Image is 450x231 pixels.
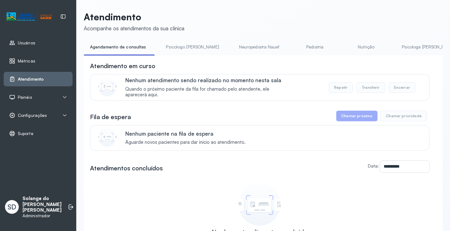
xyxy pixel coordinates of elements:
[98,78,117,96] img: Imagem de CalloutCard
[84,25,184,32] div: Acompanhe os atendimentos da sua clínica
[84,42,152,52] a: Agendamento de consultas
[293,42,337,52] a: Pediatria
[22,196,62,213] p: Solange do [PERSON_NAME] [PERSON_NAME]
[125,130,246,137] p: Nenhum paciente na fila de espera
[90,113,131,121] h3: Fila de espera
[238,183,281,226] img: Imagem de empty state
[90,164,163,173] h3: Atendimentos concluídos
[9,40,67,46] a: Usuários
[18,40,35,46] span: Usuários
[125,139,246,145] span: Aguarde novos pacientes para dar início ao atendimento.
[336,111,377,121] button: Chamar próximo
[368,163,379,168] label: Data:
[18,95,32,100] span: Painéis
[18,77,44,82] span: Atendimento
[160,42,225,52] a: Psicologo [PERSON_NAME]
[125,77,291,83] p: Nenhum atendimento sendo realizado no momento nesta sala
[7,12,52,22] img: Logotipo do estabelecimento
[233,42,286,52] a: Neuropediatra Nauef
[125,86,291,98] span: Quando o próximo paciente da fila for chamado pelo atendente, ele aparecerá aqui.
[7,203,16,211] span: SD
[389,82,415,93] button: Encerrar
[98,128,117,147] img: Imagem de CalloutCard
[22,213,62,218] p: Administrador
[329,82,353,93] button: Repetir
[18,58,35,64] span: Métricas
[357,82,385,93] button: Transferir
[84,11,184,23] p: Atendimento
[344,42,388,52] a: Nutrição
[381,111,427,121] button: Chamar prioridade
[18,131,33,136] span: Suporte
[9,58,67,64] a: Métricas
[18,113,47,118] span: Configurações
[90,62,155,70] h3: Atendimento em curso
[9,76,67,82] a: Atendimento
